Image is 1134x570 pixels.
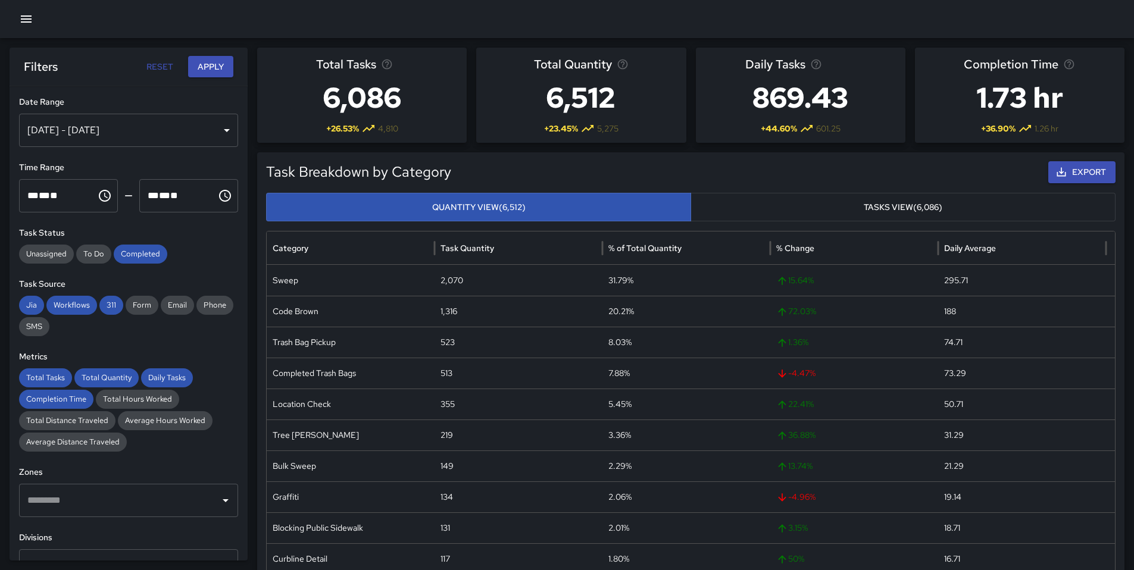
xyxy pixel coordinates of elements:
[602,419,770,450] div: 3.36%
[46,296,97,315] div: Workflows
[19,415,115,427] span: Total Distance Traveled
[441,243,494,253] div: Task Quantity
[938,450,1106,481] div: 21.29
[602,389,770,419] div: 5.45%
[938,358,1106,389] div: 73.29
[816,123,841,134] span: 601.25
[114,245,167,264] div: Completed
[141,372,193,384] span: Daily Tasks
[39,191,50,200] span: Minutes
[810,58,822,70] svg: Average number of tasks per day in the selected period, compared to the previous period.
[27,191,39,200] span: Hours
[148,191,159,200] span: Hours
[602,450,770,481] div: 2.29%
[602,265,770,296] div: 31.79%
[76,248,111,260] span: To Do
[19,433,127,452] div: Average Distance Traveled
[76,245,111,264] div: To Do
[267,481,435,512] div: Graffiti
[159,191,170,200] span: Minutes
[93,184,117,208] button: Choose time, selected time is 12:00 AM
[196,299,233,311] span: Phone
[19,321,49,333] span: SMS
[267,512,435,543] div: Blocking Public Sidewalk
[267,265,435,296] div: Sweep
[435,296,602,327] div: 1,316
[170,191,178,200] span: Meridiem
[435,419,602,450] div: 219
[217,492,234,509] button: Open
[597,123,618,134] span: 5,275
[46,299,97,311] span: Workflows
[617,58,629,70] svg: Total task quantity in the selected period, compared to the previous period.
[273,243,308,253] div: Category
[602,358,770,389] div: 7.88%
[19,350,238,364] h6: Metrics
[776,420,932,450] span: 36.88 %
[267,296,435,327] div: Code Brown
[74,368,139,387] div: Total Quantity
[381,58,393,70] svg: Total number of tasks in the selected period, compared to the previous period.
[96,390,179,409] div: Total Hours Worked
[19,114,238,147] div: [DATE] - [DATE]
[99,296,123,315] div: 311
[435,265,602,296] div: 2,070
[776,296,932,327] span: 72.03 %
[435,389,602,419] div: 355
[19,299,44,311] span: Jia
[761,123,797,134] span: + 44.60 %
[19,531,238,544] h6: Divisions
[938,419,1106,450] div: 31.29
[188,56,233,78] button: Apply
[602,327,770,358] div: 8.03%
[196,296,233,315] div: Phone
[534,74,629,121] h3: 6,512
[602,481,770,512] div: 2.06%
[981,123,1016,134] span: + 36.90 %
[19,317,49,336] div: SMS
[316,55,376,74] span: Total Tasks
[691,193,1116,222] button: Tasks View(6,086)
[19,96,238,109] h6: Date Range
[19,227,238,240] h6: Task Status
[267,358,435,389] div: Completed Trash Bags
[19,278,238,291] h6: Task Source
[19,296,44,315] div: Jia
[964,55,1058,74] span: Completion Time
[126,299,158,311] span: Form
[19,245,74,264] div: Unassigned
[50,191,58,200] span: Meridiem
[316,74,408,121] h3: 6,086
[19,390,93,409] div: Completion Time
[745,74,855,121] h3: 869.43
[776,482,932,512] span: -4.96 %
[96,393,179,405] span: Total Hours Worked
[19,372,72,384] span: Total Tasks
[267,389,435,419] div: Location Check
[19,466,238,479] h6: Zones
[213,184,237,208] button: Choose time, selected time is 11:59 PM
[938,481,1106,512] div: 19.14
[776,327,932,358] span: 1.36 %
[1035,123,1058,134] span: 1.26 hr
[776,451,932,481] span: 13.74 %
[534,55,612,74] span: Total Quantity
[776,358,932,389] span: -4.47 %
[776,265,932,296] span: 15.64 %
[24,57,58,76] h6: Filters
[745,55,805,74] span: Daily Tasks
[776,513,932,543] span: 3.15 %
[19,368,72,387] div: Total Tasks
[99,299,123,311] span: 311
[140,56,179,78] button: Reset
[19,411,115,430] div: Total Distance Traveled
[1063,58,1075,70] svg: Average time taken to complete tasks in the selected period, compared to the previous period.
[114,248,167,260] span: Completed
[938,389,1106,419] div: 50.71
[776,389,932,419] span: 22.41 %
[267,327,435,358] div: Trash Bag Pickup
[435,512,602,543] div: 131
[378,123,398,134] span: 4,810
[74,372,139,384] span: Total Quantity
[944,243,996,253] div: Daily Average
